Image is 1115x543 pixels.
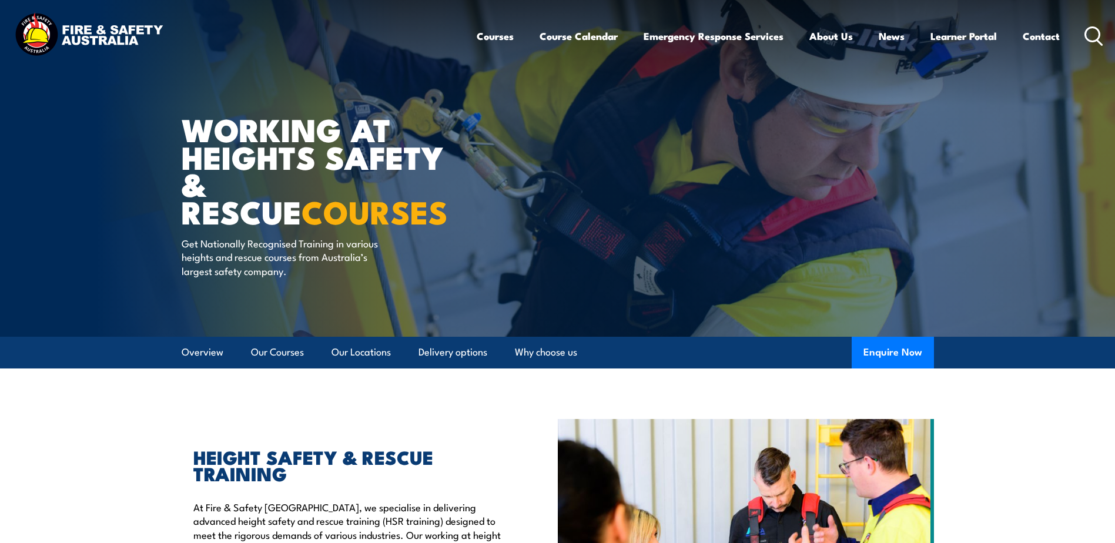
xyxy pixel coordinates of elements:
h2: HEIGHT SAFETY & RESCUE TRAINING [193,448,504,481]
a: About Us [809,21,853,52]
strong: COURSES [302,186,448,235]
h1: WORKING AT HEIGHTS SAFETY & RESCUE [182,115,472,225]
a: Our Courses [251,337,304,368]
a: Overview [182,337,223,368]
button: Enquire Now [852,337,934,368]
a: News [879,21,905,52]
a: Learner Portal [930,21,997,52]
a: Courses [477,21,514,52]
a: Emergency Response Services [644,21,783,52]
a: Why choose us [515,337,577,368]
a: Contact [1023,21,1060,52]
p: Get Nationally Recognised Training in various heights and rescue courses from Australia’s largest... [182,236,396,277]
a: Course Calendar [540,21,618,52]
a: Delivery options [418,337,487,368]
a: Our Locations [332,337,391,368]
